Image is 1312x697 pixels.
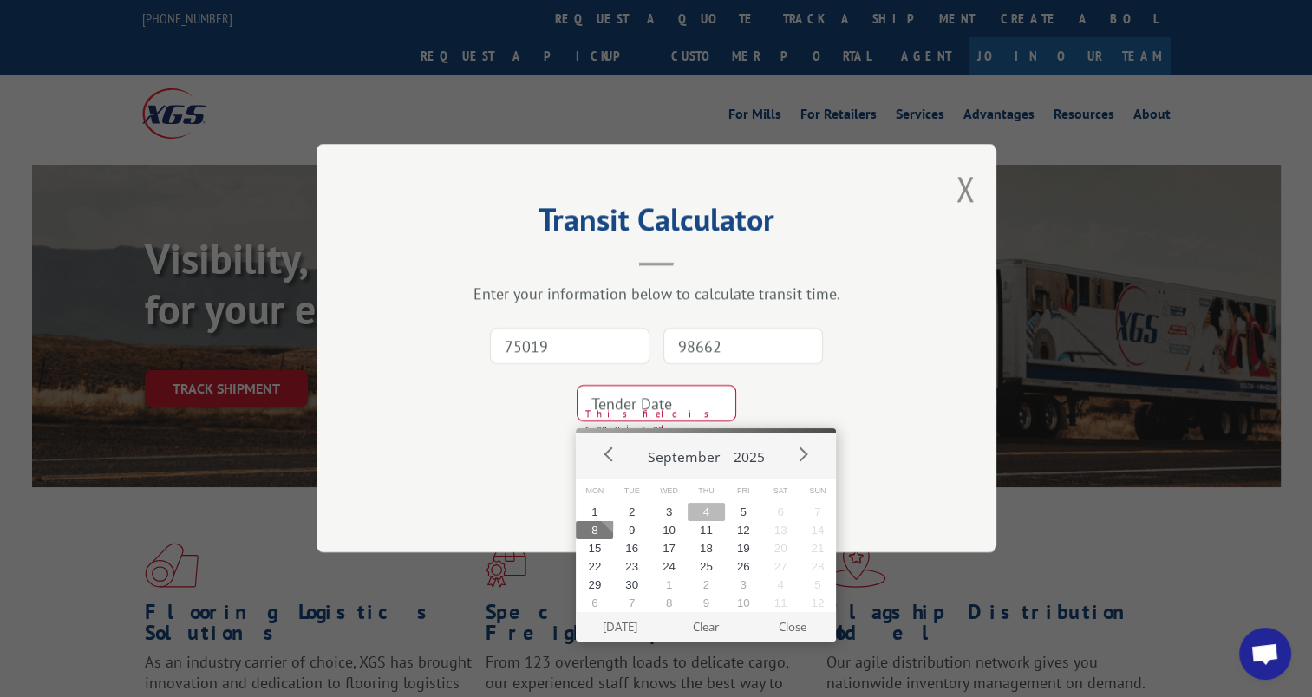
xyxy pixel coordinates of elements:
[576,594,613,612] button: 6
[749,612,835,642] button: Close
[725,479,762,504] span: Fri
[577,386,736,422] input: Tender Date
[663,612,749,642] button: Clear
[688,539,725,557] button: 18
[688,576,725,594] button: 2
[576,479,613,504] span: Mon
[762,594,800,612] button: 11
[641,433,727,473] button: September
[576,539,613,557] button: 15
[799,521,836,539] button: 14
[576,503,613,521] button: 1
[725,576,762,594] button: 3
[613,594,650,612] button: 7
[799,594,836,612] button: 12
[576,521,613,539] button: 8
[688,503,725,521] button: 4
[762,521,800,539] button: 13
[762,503,800,521] button: 6
[597,441,623,467] button: Prev
[688,479,725,504] span: Thu
[650,479,688,504] span: Wed
[576,576,613,594] button: 29
[650,557,688,576] button: 24
[403,207,910,240] h2: Transit Calculator
[613,521,650,539] button: 9
[725,521,762,539] button: 12
[613,539,650,557] button: 16
[725,594,762,612] button: 10
[956,166,975,212] button: Close modal
[650,539,688,557] button: 17
[613,479,650,504] span: Tue
[762,576,800,594] button: 4
[1239,628,1291,680] a: Open chat
[762,539,800,557] button: 20
[799,576,836,594] button: 5
[799,557,836,576] button: 28
[762,557,800,576] button: 27
[490,329,649,365] input: Origin Zip
[688,521,725,539] button: 11
[688,557,725,576] button: 25
[613,557,650,576] button: 23
[762,479,800,504] span: Sat
[663,329,823,365] input: Dest. Zip
[725,539,762,557] button: 19
[799,539,836,557] button: 21
[613,503,650,521] button: 2
[799,479,836,504] span: Sun
[613,576,650,594] button: 30
[650,594,688,612] button: 8
[403,284,910,304] div: Enter your information below to calculate transit time.
[576,557,613,576] button: 22
[650,576,688,594] button: 1
[650,503,688,521] button: 3
[725,557,762,576] button: 26
[789,441,815,467] button: Next
[725,503,762,521] button: 5
[585,407,736,436] span: This field is required
[650,521,688,539] button: 10
[799,503,836,521] button: 7
[578,612,663,642] button: [DATE]
[688,594,725,612] button: 9
[727,433,772,473] button: 2025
